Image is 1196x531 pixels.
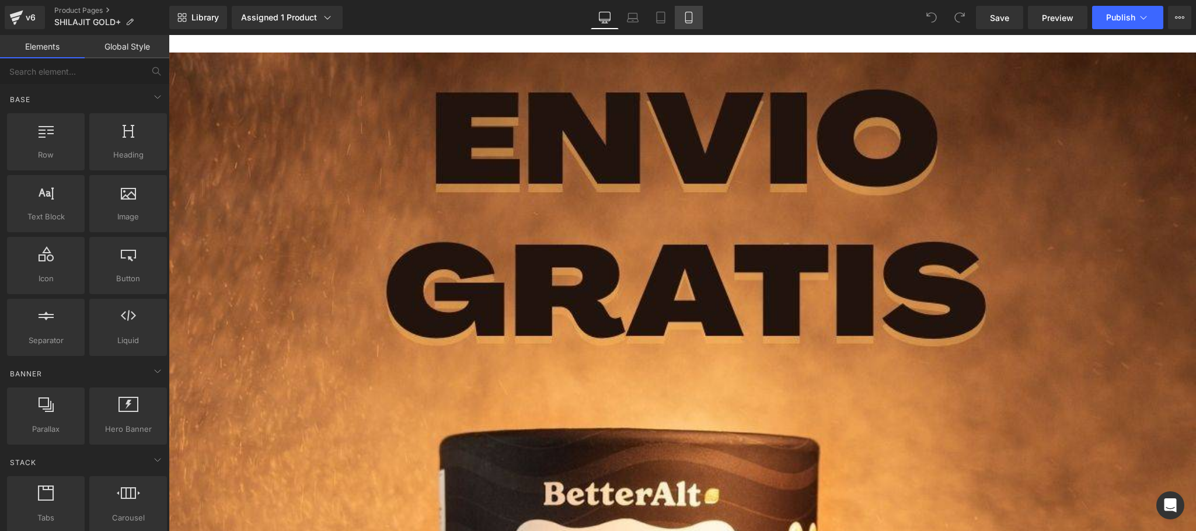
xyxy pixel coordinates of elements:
[11,512,81,524] span: Tabs
[93,273,163,285] span: Button
[11,423,81,435] span: Parallax
[647,6,675,29] a: Tablet
[920,6,943,29] button: Undo
[169,6,227,29] a: New Library
[11,334,81,347] span: Separator
[9,94,32,105] span: Base
[54,6,169,15] a: Product Pages
[241,12,333,23] div: Assigned 1 Product
[619,6,647,29] a: Laptop
[1156,491,1184,519] div: Open Intercom Messenger
[93,334,163,347] span: Liquid
[1106,13,1135,22] span: Publish
[54,18,121,27] span: SHILAJIT GOLD+
[990,12,1009,24] span: Save
[1028,6,1087,29] a: Preview
[1042,12,1073,24] span: Preview
[11,149,81,161] span: Row
[9,457,37,468] span: Stack
[23,10,38,25] div: v6
[675,6,703,29] a: Mobile
[5,6,45,29] a: v6
[93,423,163,435] span: Hero Banner
[591,6,619,29] a: Desktop
[948,6,971,29] button: Redo
[85,35,169,58] a: Global Style
[93,512,163,524] span: Carousel
[11,273,81,285] span: Icon
[1168,6,1191,29] button: More
[1092,6,1163,29] button: Publish
[93,149,163,161] span: Heading
[11,211,81,223] span: Text Block
[191,12,219,23] span: Library
[9,368,43,379] span: Banner
[93,211,163,223] span: Image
